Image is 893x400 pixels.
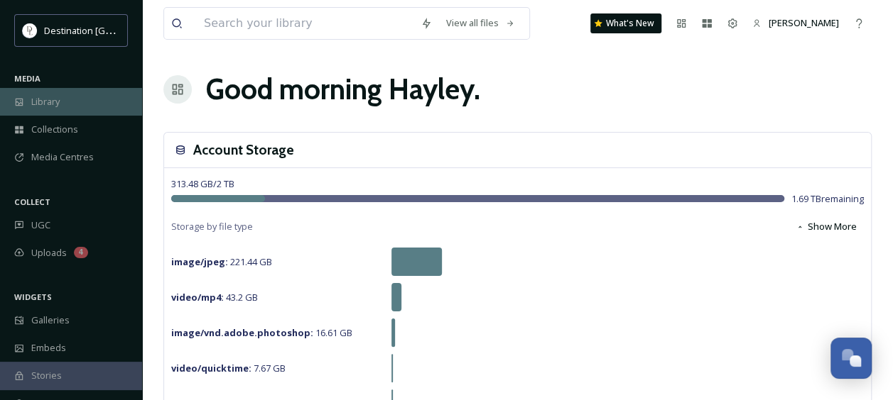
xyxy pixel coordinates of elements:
[171,220,253,233] span: Storage by file type
[74,247,88,258] div: 4
[171,177,234,190] span: 313.48 GB / 2 TB
[171,291,224,304] strong: video/mp4 :
[830,338,872,379] button: Open Chat
[31,95,60,109] span: Library
[14,291,52,302] span: WIDGETS
[44,23,185,37] span: Destination [GEOGRAPHIC_DATA]
[14,73,40,84] span: MEDIA
[789,213,864,240] button: Show More
[590,13,661,33] a: What's New
[206,68,480,111] h1: Good morning Hayley .
[171,326,313,339] strong: image/vnd.adobe.photoshop :
[31,341,66,355] span: Embeds
[193,140,294,160] h3: Account Storage
[171,255,272,268] span: 221.44 GB
[769,16,839,29] span: [PERSON_NAME]
[171,362,251,374] strong: video/quicktime :
[31,218,50,232] span: UGC
[171,362,286,374] span: 7.67 GB
[171,255,228,268] strong: image/jpeg :
[14,196,50,207] span: COLLECT
[745,9,846,37] a: [PERSON_NAME]
[31,123,78,136] span: Collections
[439,9,522,37] a: View all files
[31,313,70,327] span: Galleries
[791,192,864,206] span: 1.69 TB remaining
[171,291,258,304] span: 43.2 GB
[23,23,37,38] img: hNr43QXL_400x400.jpg
[31,246,67,260] span: Uploads
[31,150,94,164] span: Media Centres
[31,369,62,382] span: Stories
[171,326,352,339] span: 16.61 GB
[197,8,413,39] input: Search your library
